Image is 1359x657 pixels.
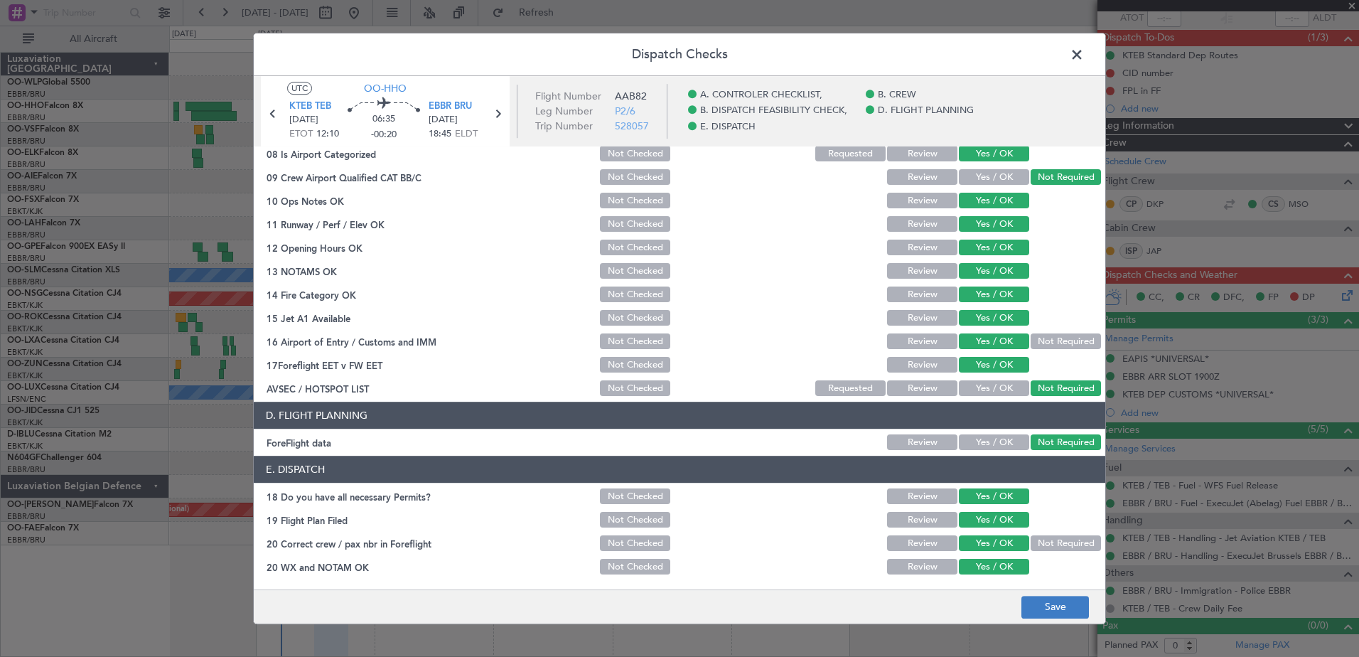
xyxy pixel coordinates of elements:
[254,33,1105,76] header: Dispatch Checks
[1031,435,1101,451] button: Not Required
[1031,536,1101,552] button: Not Required
[1031,381,1101,397] button: Not Required
[1031,334,1101,350] button: Not Required
[1031,170,1101,186] button: Not Required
